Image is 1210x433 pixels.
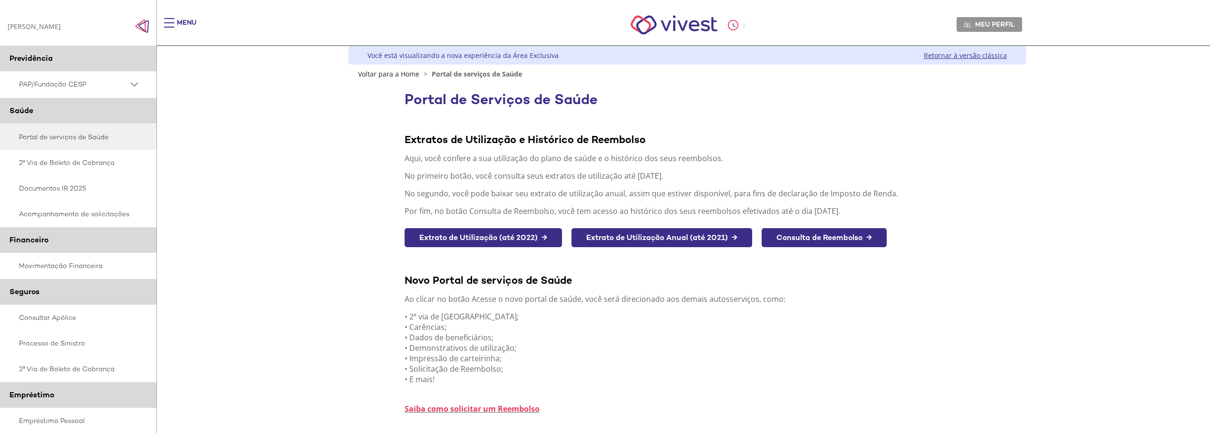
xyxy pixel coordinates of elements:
[358,69,419,78] a: Voltar para a Home
[405,294,969,304] p: Ao clicar no botão Acesse o novo portal de saúde, você será direcionado aos demais autosserviços,...
[620,5,728,45] img: Vivest
[405,188,969,199] p: No segundo, você pode baixar seu extrato de utilização anual, assim que estiver disponível, para ...
[405,228,562,248] a: Extrato de Utilização (até 2022) →
[8,22,61,31] div: [PERSON_NAME]
[957,17,1022,31] a: Meu perfil
[762,228,887,248] a: Consulta de Reembolso →
[10,235,48,245] span: Financeiro
[177,18,196,37] div: Menu
[975,20,1015,29] span: Meu perfil
[405,92,969,107] h1: Portal de Serviços de Saúde
[135,19,149,33] img: Fechar menu
[405,404,540,414] a: Saiba como solicitar um Reembolso
[19,78,128,90] span: PAP/Fundação CESP
[571,228,752,248] a: Extrato de Utilização Anual (até 2021) →
[10,106,33,115] span: Saúde
[10,53,53,63] span: Previdência
[432,69,522,78] span: Portal de serviços de Saúde
[405,171,969,181] p: No primeiro botão, você consulta seus extratos de utilização até [DATE].
[405,311,969,385] p: • 2ª via de [GEOGRAPHIC_DATA]; • Carências; • Dados de beneficiários; • Demonstrativos de utiliza...
[421,69,430,78] span: >
[10,390,54,400] span: Empréstimo
[405,133,969,146] div: Extratos de Utilização e Histórico de Reembolso
[405,87,969,433] section: <span lang="pt-BR" dir="ltr">Visualizador do Conteúdo da Web</span>
[728,20,747,30] div: :
[405,153,969,164] p: Aqui, você confere a sua utilização do plano de saúde e o histórico dos seus reembolsos.
[405,273,969,287] div: Novo Portal de serviços de Saúde
[964,21,971,29] img: Meu perfil
[368,51,559,60] div: Você está visualizando a nova experiência da Área Exclusiva
[135,19,149,33] span: Click to close side navigation.
[405,206,969,216] p: Por fim, no botão Consulta de Reembolso, você tem acesso ao histórico dos seus reembolsos efetiva...
[10,287,39,297] span: Seguros
[924,51,1007,60] a: Retornar à versão clássica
